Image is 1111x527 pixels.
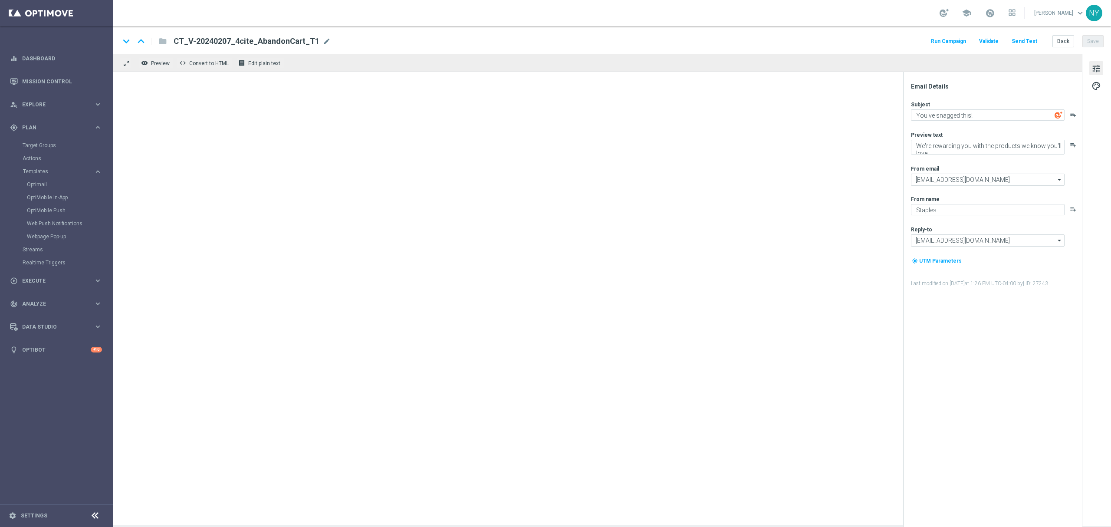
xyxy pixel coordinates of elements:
i: settings [9,512,16,520]
i: keyboard_arrow_down [120,35,133,48]
div: Templates [23,165,112,243]
span: Validate [979,38,999,44]
label: Subject [911,101,930,108]
div: Dashboard [10,47,102,70]
div: person_search Explore keyboard_arrow_right [10,101,102,108]
span: palette [1091,80,1101,92]
div: Optimail [27,178,112,191]
i: keyboard_arrow_right [94,123,102,132]
i: gps_fixed [10,124,18,132]
button: code Convert to HTML [177,57,233,69]
span: UTM Parameters [919,258,962,264]
label: Preview text [911,132,943,138]
a: Optibot [22,338,91,361]
i: track_changes [10,300,18,308]
a: Settings [21,513,47,518]
div: Email Details [911,82,1081,90]
span: tune [1091,63,1101,74]
span: mode_edit [323,37,331,45]
i: play_circle_outline [10,277,18,285]
a: [PERSON_NAME]keyboard_arrow_down [1033,7,1086,20]
button: Mission Control [10,78,102,85]
div: play_circle_outline Execute keyboard_arrow_right [10,277,102,284]
button: my_location UTM Parameters [911,256,963,266]
button: equalizer Dashboard [10,55,102,62]
label: Reply-to [911,226,932,233]
i: keyboard_arrow_right [94,323,102,331]
a: OptiMobile Push [27,207,90,214]
span: Execute [22,278,94,283]
button: playlist_add [1070,206,1077,213]
div: Analyze [10,300,94,308]
span: Explore [22,102,94,107]
div: Plan [10,124,94,132]
span: Analyze [22,301,94,306]
a: Optimail [27,181,90,188]
label: From email [911,165,939,172]
button: Templates keyboard_arrow_right [23,168,102,175]
i: keyboard_arrow_up [135,35,148,48]
a: Mission Control [22,70,102,93]
a: Realtime Triggers [23,259,90,266]
div: NY [1086,5,1102,21]
input: Select [911,174,1065,186]
button: track_changes Analyze keyboard_arrow_right [10,300,102,307]
img: optiGenie.svg [1055,111,1062,119]
i: arrow_drop_down [1055,235,1064,246]
a: Target Groups [23,142,90,149]
a: Web Push Notifications [27,220,90,227]
span: school [962,8,971,18]
button: tune [1089,61,1103,75]
i: arrow_drop_down [1055,174,1064,185]
a: Streams [23,246,90,253]
div: Webpage Pop-up [27,230,112,243]
div: Data Studio [10,323,94,331]
a: OptiMobile In-App [27,194,90,201]
span: code [179,59,186,66]
a: Dashboard [22,47,102,70]
input: Select [911,234,1065,247]
i: lightbulb [10,346,18,354]
span: keyboard_arrow_down [1075,8,1085,18]
a: Webpage Pop-up [27,233,90,240]
span: Plan [22,125,94,130]
div: +10 [91,347,102,352]
span: Data Studio [22,324,94,329]
button: Validate [978,36,1000,47]
i: keyboard_arrow_right [94,100,102,109]
button: remove_red_eye Preview [139,57,174,69]
div: Actions [23,152,112,165]
button: palette [1089,79,1103,92]
i: remove_red_eye [141,59,148,66]
button: Send Test [1010,36,1039,47]
i: keyboard_arrow_right [94,300,102,308]
span: CT_V-20240207_4cite_AbandonCart_T1 [174,36,319,46]
i: person_search [10,101,18,109]
div: Web Push Notifications [27,217,112,230]
div: Execute [10,277,94,285]
div: Optibot [10,338,102,361]
span: Templates [23,169,85,174]
button: playlist_add [1070,111,1077,118]
span: Convert to HTML [189,60,229,66]
i: keyboard_arrow_right [94,168,102,176]
i: my_location [912,258,918,264]
i: receipt [238,59,245,66]
button: gps_fixed Plan keyboard_arrow_right [10,124,102,131]
span: Preview [151,60,170,66]
button: Data Studio keyboard_arrow_right [10,323,102,330]
span: | ID: 27243 [1023,280,1048,287]
button: playlist_add [1070,142,1077,148]
div: Realtime Triggers [23,256,112,269]
i: keyboard_arrow_right [94,277,102,285]
div: OptiMobile In-App [27,191,112,204]
button: lightbulb Optibot +10 [10,346,102,353]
